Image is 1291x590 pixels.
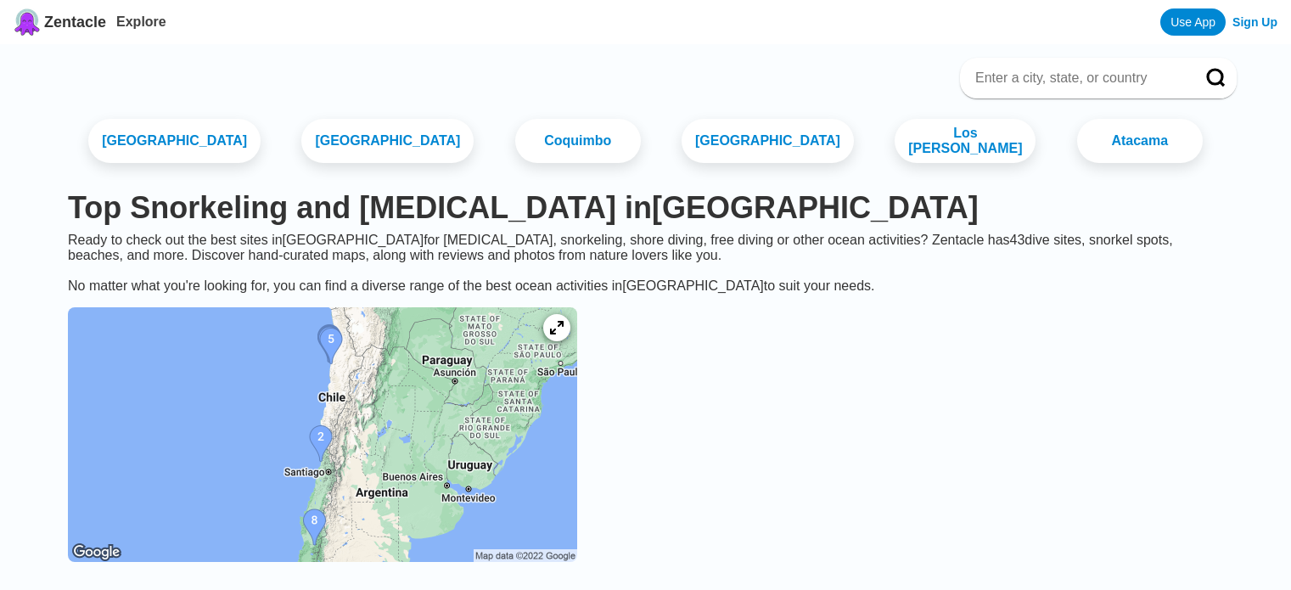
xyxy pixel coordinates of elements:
a: [GEOGRAPHIC_DATA] [88,119,261,163]
input: Enter a city, state, or country [974,70,1182,87]
a: Coquimbo [515,119,641,163]
img: Zentacle logo [14,8,41,36]
div: Ready to check out the best sites in [GEOGRAPHIC_DATA] for [MEDICAL_DATA], snorkeling, shore divi... [54,233,1237,294]
h1: Top Snorkeling and [MEDICAL_DATA] in [GEOGRAPHIC_DATA] [68,190,1223,226]
a: Los [PERSON_NAME] [895,119,1036,163]
a: [GEOGRAPHIC_DATA] [301,119,474,163]
a: Sign Up [1232,15,1277,29]
img: Chile dive site map [68,307,577,562]
a: [GEOGRAPHIC_DATA] [682,119,854,163]
a: Use App [1160,8,1226,36]
span: Zentacle [44,14,106,31]
a: Explore [116,14,166,29]
a: Chile dive site map [54,294,591,579]
a: Atacama [1077,119,1203,163]
a: Zentacle logoZentacle [14,8,106,36]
